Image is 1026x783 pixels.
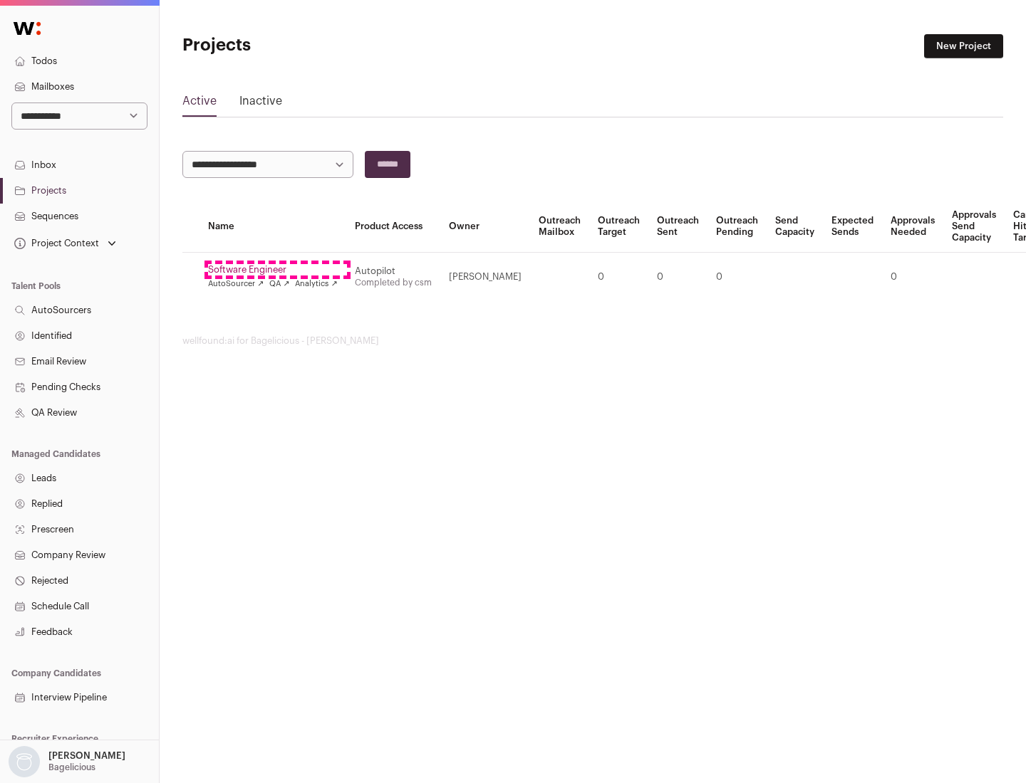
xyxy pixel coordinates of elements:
[648,253,708,302] td: 0
[882,253,943,302] td: 0
[182,335,1003,347] footer: wellfound:ai for Bagelicious - [PERSON_NAME]
[9,746,40,777] img: nopic.png
[767,201,823,253] th: Send Capacity
[648,201,708,253] th: Outreach Sent
[6,14,48,43] img: Wellfound
[882,201,943,253] th: Approvals Needed
[530,201,589,253] th: Outreach Mailbox
[355,278,432,287] a: Completed by csm
[182,93,217,115] a: Active
[48,762,95,773] p: Bagelicious
[708,253,767,302] td: 0
[11,238,99,249] div: Project Context
[6,746,128,777] button: Open dropdown
[943,201,1005,253] th: Approvals Send Capacity
[355,266,432,277] div: Autopilot
[440,201,530,253] th: Owner
[182,34,456,57] h1: Projects
[440,253,530,302] td: [PERSON_NAME]
[708,201,767,253] th: Outreach Pending
[823,201,882,253] th: Expected Sends
[346,201,440,253] th: Product Access
[11,233,119,253] button: Open dropdown
[589,253,648,302] td: 0
[239,93,282,115] a: Inactive
[269,278,289,290] a: QA ↗
[208,264,338,275] a: Software Engineer
[48,750,125,762] p: [PERSON_NAME]
[199,201,346,253] th: Name
[295,278,337,290] a: Analytics ↗
[924,34,1003,58] a: New Project
[589,201,648,253] th: Outreach Target
[208,278,264,290] a: AutoSourcer ↗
